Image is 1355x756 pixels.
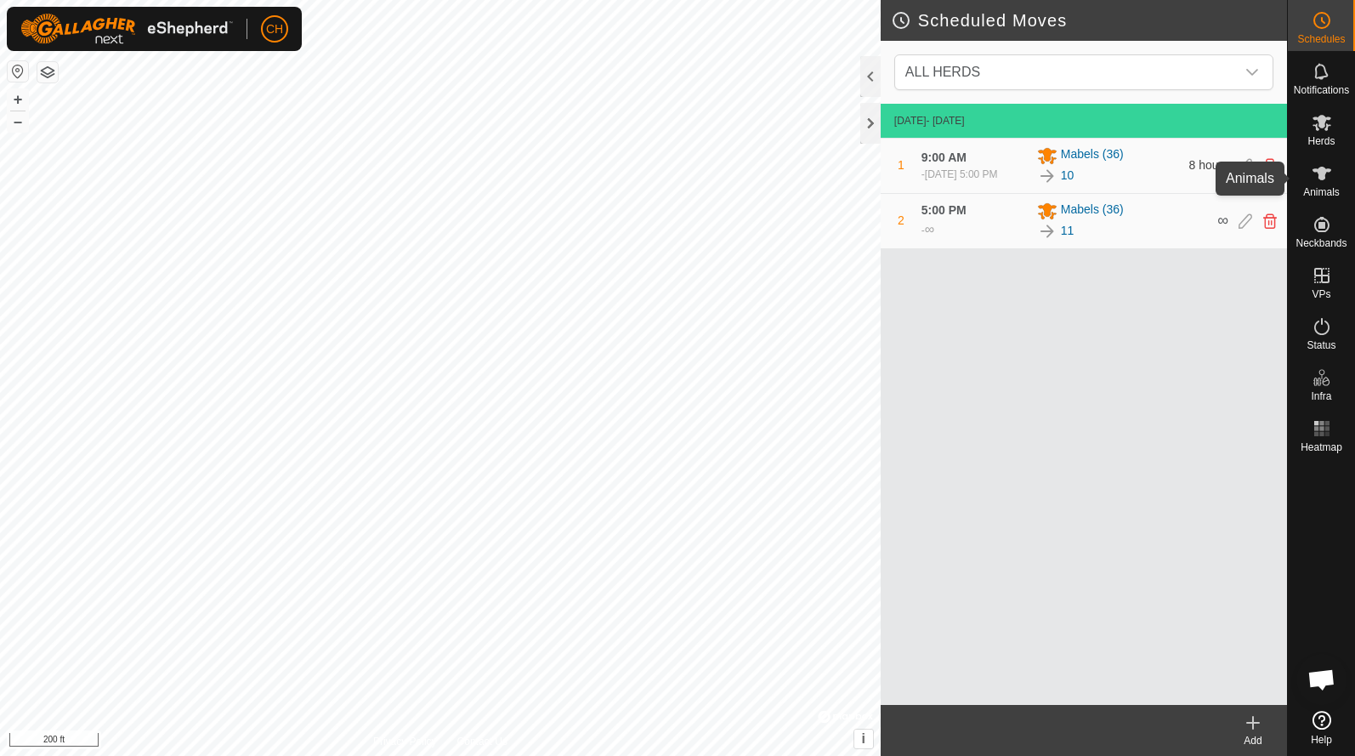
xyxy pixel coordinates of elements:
[921,167,998,182] div: -
[1037,221,1057,242] img: To
[1312,289,1330,299] span: VPs
[1307,136,1335,146] span: Herds
[921,151,967,164] span: 9:00 AM
[1296,654,1347,705] div: Open chat
[905,65,980,79] span: ALL HERDS
[854,730,873,748] button: i
[1061,167,1074,185] a: 10
[898,213,904,227] span: 2
[1297,34,1345,44] span: Schedules
[1189,158,1229,172] span: 8 hours
[8,89,28,110] button: +
[8,111,28,132] button: –
[1037,166,1057,186] img: To
[894,115,927,127] span: [DATE]
[862,731,865,746] span: i
[925,168,998,180] span: [DATE] 5:00 PM
[20,14,233,44] img: Gallagher Logo
[457,734,507,749] a: Contact Us
[1061,201,1124,221] span: Mabels (36)
[1061,222,1074,240] a: 11
[1307,340,1335,350] span: Status
[1219,733,1287,748] div: Add
[1303,187,1340,197] span: Animals
[1295,238,1346,248] span: Neckbands
[373,734,437,749] a: Privacy Policy
[8,61,28,82] button: Reset Map
[1311,391,1331,401] span: Infra
[1217,212,1228,229] span: ∞
[898,158,904,172] span: 1
[921,203,967,217] span: 5:00 PM
[1301,442,1342,452] span: Heatmap
[37,62,58,82] button: Map Layers
[921,219,934,240] div: -
[1288,704,1355,752] a: Help
[891,10,1287,31] h2: Scheduled Moves
[925,222,934,236] span: ∞
[1311,735,1332,745] span: Help
[1294,85,1349,95] span: Notifications
[927,115,965,127] span: - [DATE]
[1235,55,1269,89] div: dropdown trigger
[1061,145,1124,166] span: Mabels (36)
[899,55,1235,89] span: ALL HERDS
[266,20,283,38] span: CH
